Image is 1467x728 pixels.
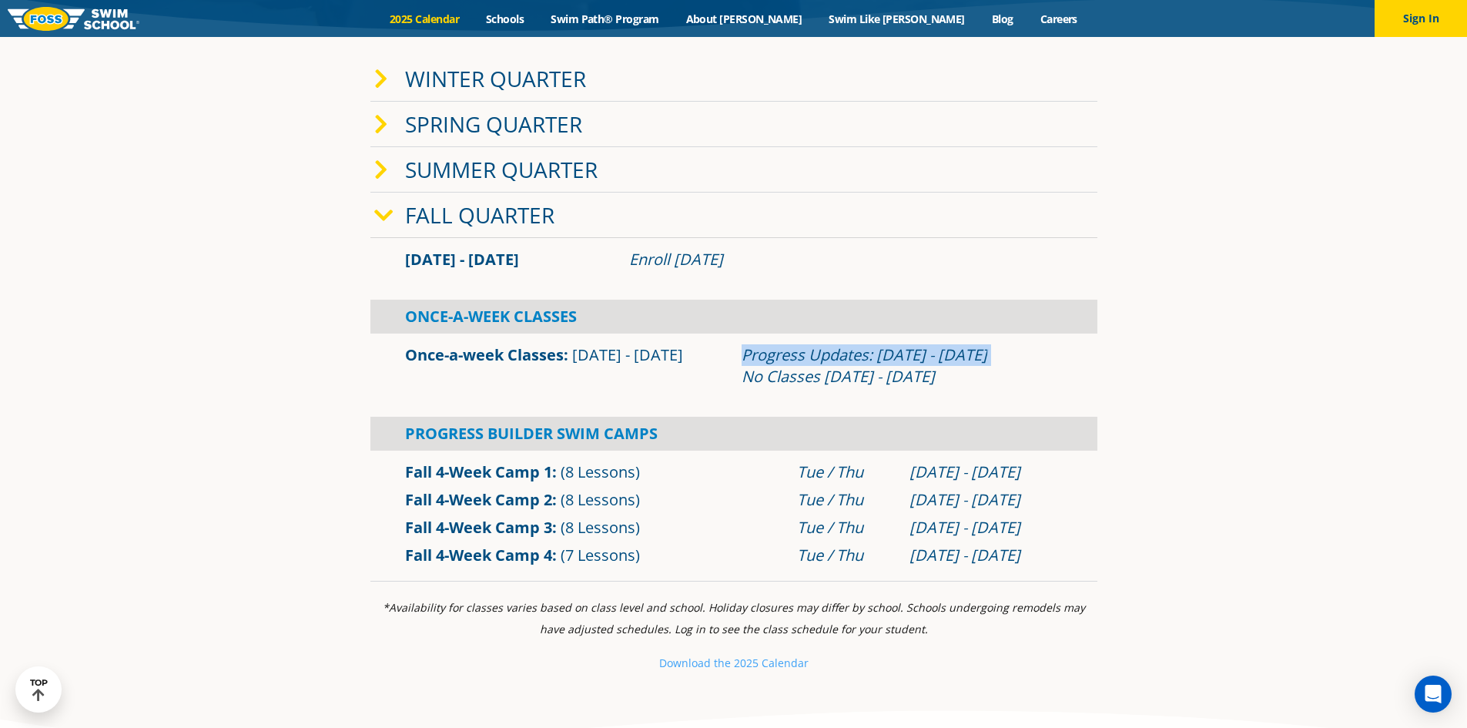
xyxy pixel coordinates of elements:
div: Tue / Thu [797,461,894,483]
small: Download th [659,656,725,670]
span: [DATE] - [DATE] [405,249,519,270]
div: Open Intercom Messenger [1415,676,1452,713]
a: Schools [473,12,538,26]
div: [DATE] - [DATE] [909,545,1063,566]
div: Tue / Thu [797,545,894,566]
span: (8 Lessons) [561,489,640,510]
a: Spring Quarter [405,109,582,139]
span: (7 Lessons) [561,545,640,565]
a: Swim Path® Program [538,12,672,26]
small: e 2025 Calendar [725,656,809,670]
div: [DATE] - [DATE] [909,489,1063,511]
div: Progress Updates: [DATE] - [DATE] No Classes [DATE] - [DATE] [742,344,1063,387]
a: Once-a-week Classes [405,344,564,365]
a: Fall 4-Week Camp 3 [405,517,552,538]
a: Fall 4-Week Camp 1 [405,461,552,482]
a: Swim Like [PERSON_NAME] [816,12,979,26]
div: Tue / Thu [797,517,894,538]
a: Fall 4-Week Camp 4 [405,545,552,565]
div: TOP [30,678,48,702]
div: [DATE] - [DATE] [909,461,1063,483]
a: Fall 4-Week Camp 2 [405,489,552,510]
a: Download the 2025 Calendar [659,656,809,670]
div: Tue / Thu [797,489,894,511]
a: Winter Quarter [405,64,586,93]
a: Fall Quarter [405,200,554,230]
div: Enroll [DATE] [629,249,1063,270]
a: Careers [1027,12,1090,26]
div: Progress Builder Swim Camps [370,417,1097,451]
span: (8 Lessons) [561,517,640,538]
span: (8 Lessons) [561,461,640,482]
div: [DATE] - [DATE] [909,517,1063,538]
img: FOSS Swim School Logo [8,7,139,31]
span: [DATE] - [DATE] [572,344,683,365]
div: Once-A-Week Classes [370,300,1097,334]
i: *Availability for classes varies based on class level and school. Holiday closures may differ by ... [383,600,1085,636]
a: Summer Quarter [405,155,598,184]
a: 2025 Calendar [377,12,473,26]
a: About [PERSON_NAME] [672,12,816,26]
a: Blog [978,12,1027,26]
